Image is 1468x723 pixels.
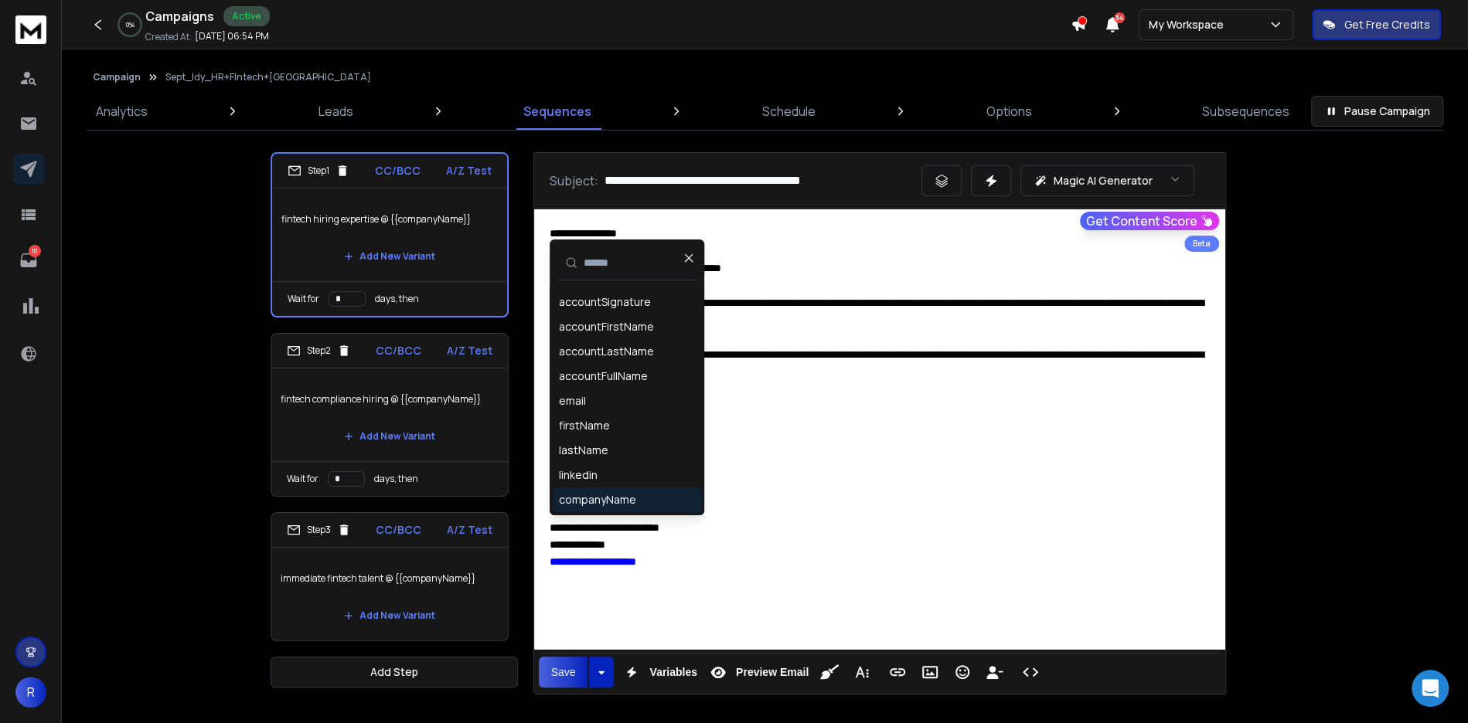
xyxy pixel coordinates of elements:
[15,677,46,708] button: R
[703,657,812,687] button: Preview Email
[271,152,509,317] li: Step1CC/BCCA/Z Testfintech hiring expertise @ {{companyName}}Add New VariantWait fordays, then
[287,344,351,358] div: Step 2
[1344,17,1430,32] p: Get Free Credits
[559,319,654,334] div: accountFirstName
[559,393,586,409] div: email
[762,102,816,120] p: Schedule
[550,171,598,190] p: Subject:
[93,71,141,83] button: Campaign
[559,492,636,507] div: companyName
[195,30,269,42] p: [DATE] 06:54 PM
[447,522,492,538] p: A/Z Test
[446,163,492,178] p: A/Z Test
[332,241,448,272] button: Add New Variant
[288,293,319,305] p: Wait for
[559,344,654,359] div: accountLastName
[96,102,148,120] p: Analytics
[271,657,518,687] button: Add Step
[447,343,492,358] p: A/Z Test
[514,93,601,130] a: Sequences
[1054,173,1153,188] p: Magic AI Generator
[287,473,318,485] p: Wait for
[646,666,700,679] span: Variables
[145,31,192,43] p: Created At:
[559,418,610,433] div: firstName
[271,333,509,497] li: Step2CC/BCCA/Z Testfintech compliance hiring @ {{companyName}}Add New VariantWait fordays, then
[847,657,877,687] button: More Text
[165,71,371,83] p: Sept_Idy_HR+FIntech+[GEOGRAPHIC_DATA]
[1412,670,1449,707] div: Open Intercom Messenger
[976,93,1041,130] a: Options
[559,467,598,483] div: linkedin
[376,343,421,358] p: CC/BCC
[733,666,812,679] span: Preview Email
[375,163,421,178] p: CC/BCC
[287,523,351,537] div: Step 3
[815,657,844,687] button: Clean HTML
[223,6,270,26] div: Active
[309,93,363,130] a: Leads
[1149,17,1230,32] p: My Workspace
[281,198,498,241] p: fintech hiring expertise @ {{companyName}}
[1193,93,1299,130] a: Subsequences
[523,102,591,120] p: Sequences
[1080,212,1219,230] button: Get Content Score
[376,522,421,538] p: CC/BCC
[1311,96,1443,127] button: Pause Campaign
[1114,12,1125,23] span: 34
[948,657,977,687] button: Emoticons
[1312,9,1441,40] button: Get Free Credits
[281,378,499,421] p: fintech compliance hiring @ {{companyName}}
[332,600,448,631] button: Add New Variant
[126,20,135,29] p: 0 %
[87,93,157,130] a: Analytics
[617,657,700,687] button: Variables
[271,512,509,641] li: Step3CC/BCCA/Z Testimmediate fintech talent @ {{companyName}}Add New Variant
[374,473,418,485] p: days, then
[915,657,945,687] button: Insert Image (⌘P)
[1020,165,1194,196] button: Magic AI Generator
[559,443,608,458] div: lastName
[559,294,651,310] div: accountSignature
[539,657,588,687] button: Save
[883,657,912,687] button: Insert Link (⌘K)
[559,368,648,384] div: accountFullName
[375,293,419,305] p: days, then
[332,421,448,452] button: Add New Variant
[15,15,46,44] img: logo
[980,657,1010,687] button: Insert Unsubscribe Link
[1016,657,1045,687] button: Code View
[986,102,1031,120] p: Options
[753,93,825,130] a: Schedule
[1202,102,1289,120] p: Subsequences
[288,164,349,178] div: Step 1
[281,557,499,600] p: immediate fintech talent @ {{companyName}}
[318,102,353,120] p: Leads
[145,7,214,25] h1: Campaigns
[13,245,44,276] a: 10
[29,245,41,257] p: 10
[1184,236,1219,252] div: Beta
